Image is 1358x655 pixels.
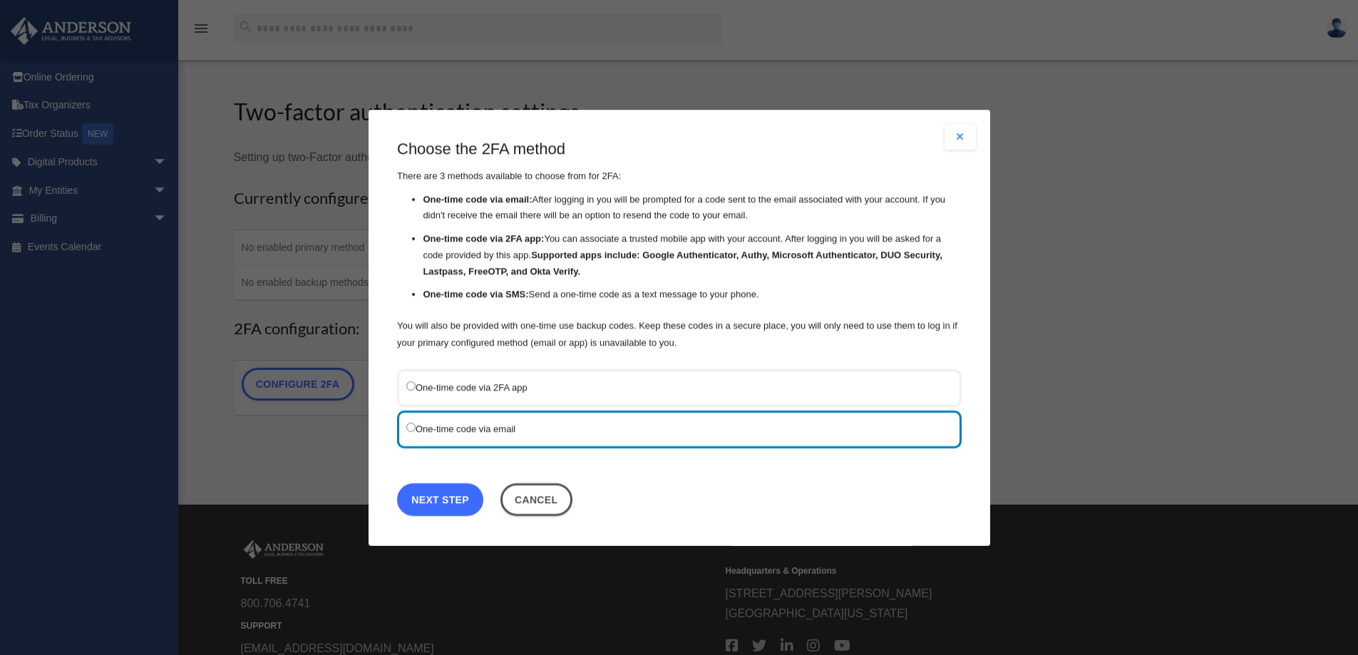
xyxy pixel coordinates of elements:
[423,193,532,204] strong: One-time code via email:
[500,483,572,515] button: Close this dialog window
[397,138,962,351] div: There are 3 methods available to choose from for 2FA:
[397,483,483,515] a: Next Step
[406,381,416,390] input: One-time code via 2FA app
[406,422,416,431] input: One-time code via email
[423,249,942,277] strong: Supported apps include: Google Authenticator, Authy, Microsoft Authenticator, DUO Security, Lastp...
[423,233,544,244] strong: One-time code via 2FA app:
[406,419,938,437] label: One-time code via email
[423,287,962,303] li: Send a one-time code as a text message to your phone.
[397,316,962,351] p: You will also be provided with one-time use backup codes. Keep these codes in a secure place, you...
[397,138,962,160] h3: Choose the 2FA method
[423,289,528,299] strong: One-time code via SMS:
[423,231,962,279] li: You can associate a trusted mobile app with your account. After logging in you will be asked for ...
[406,378,938,396] label: One-time code via 2FA app
[945,124,976,150] button: Close modal
[423,191,962,224] li: After logging in you will be prompted for a code sent to the email associated with your account. ...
